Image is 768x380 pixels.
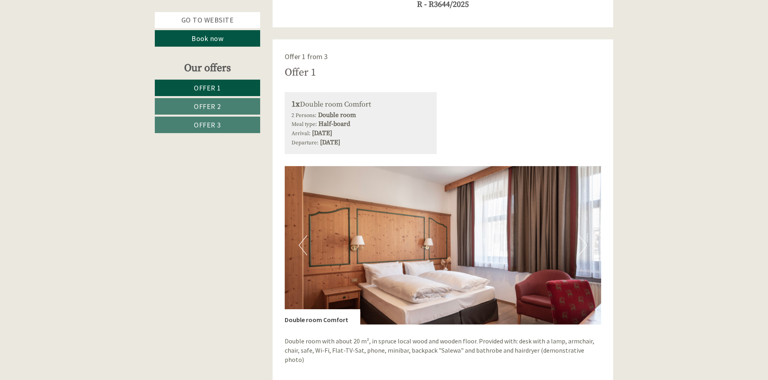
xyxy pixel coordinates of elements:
[320,138,340,146] b: [DATE]
[155,30,260,47] a: Book now
[292,130,310,137] small: Arrival:
[292,121,317,128] small: Meal type:
[579,235,587,255] button: Next
[292,140,318,146] small: Departure:
[292,99,300,109] b: 1x
[285,166,602,325] img: image
[285,52,328,61] span: Offer 1 from 3
[318,120,350,128] b: Half-board
[155,12,260,28] a: Go to website
[292,112,316,119] small: 2 Persons:
[285,309,360,325] div: Double room Comfort
[312,129,332,137] b: [DATE]
[155,61,260,76] div: Our offers
[318,111,356,119] b: Double room
[194,83,221,92] span: Offer 1
[285,65,316,80] div: Offer 1
[194,102,221,111] span: Offer 2
[285,337,602,364] p: Double room with about 20 m², in spruce local wood and wooden floor. Provided with: desk with a l...
[299,235,307,255] button: Previous
[292,99,430,111] div: Double room Comfort
[194,120,221,129] span: Offer 3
